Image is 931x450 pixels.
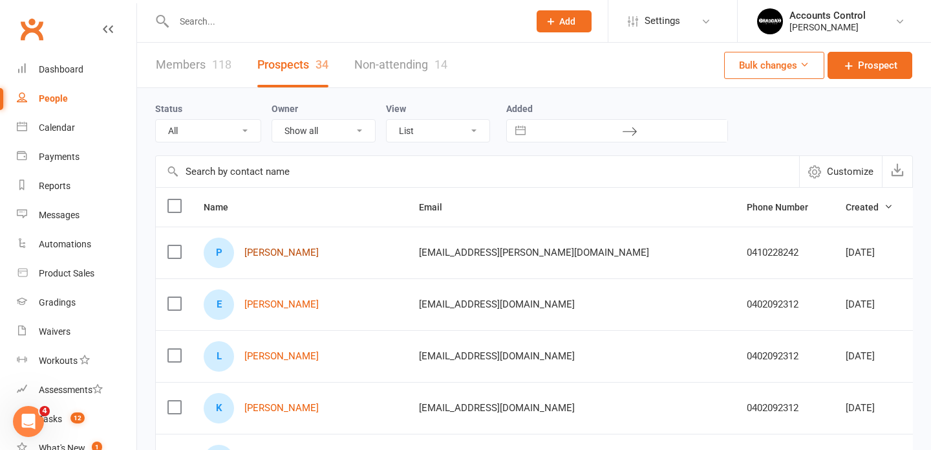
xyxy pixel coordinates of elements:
div: Eliza [204,289,234,320]
div: Kaitlin [204,393,234,423]
div: 0402092312 [747,351,822,362]
label: Added [506,104,728,114]
div: 0402092312 [747,299,822,310]
div: [DATE] [846,247,893,258]
div: [DATE] [846,299,893,310]
span: [EMAIL_ADDRESS][PERSON_NAME][DOMAIN_NAME] [419,240,649,265]
a: Members118 [156,43,231,87]
iframe: Intercom live chat [13,406,44,437]
button: Interact with the calendar and add the check-in date for your trip. [509,120,532,142]
span: 4 [39,406,50,416]
a: Tasks 12 [17,405,136,434]
div: People [39,93,68,104]
div: [DATE] [846,403,893,414]
div: [DATE] [846,351,893,362]
a: Assessments [17,376,136,405]
div: Gradings [39,297,76,308]
input: Search... [170,12,520,30]
a: Non-attending14 [354,43,447,87]
span: [EMAIL_ADDRESS][DOMAIN_NAME] [419,344,575,368]
div: Lilly [204,341,234,372]
div: Prescillia [204,238,234,268]
a: Waivers [17,317,136,346]
button: Name [204,199,242,215]
a: [PERSON_NAME] [244,351,319,362]
a: Payments [17,142,136,172]
span: Name [204,202,242,212]
div: Tasks [39,414,62,424]
label: View [386,104,406,114]
label: Status [155,104,182,114]
span: [EMAIL_ADDRESS][DOMAIN_NAME] [419,396,575,420]
a: Workouts [17,346,136,376]
a: Product Sales [17,259,136,288]
a: Prospects34 [257,43,328,87]
a: Clubworx [16,13,48,45]
div: Automations [39,239,91,249]
span: Email [419,202,456,212]
div: 118 [212,58,231,71]
a: Dashboard [17,55,136,84]
div: 0410228242 [747,247,822,258]
a: Messages [17,201,136,230]
input: Search by contact name [156,156,799,187]
a: [PERSON_NAME] [244,403,319,414]
span: Phone Number [747,202,822,212]
span: Prospect [858,58,897,73]
div: Accounts Control [789,10,866,21]
div: Calendar [39,122,75,133]
label: Owner [272,104,298,114]
div: 34 [316,58,328,71]
a: Prospect [828,52,912,79]
div: Payments [39,152,80,162]
a: Gradings [17,288,136,317]
span: Add [559,16,575,27]
a: [PERSON_NAME] [244,247,319,258]
div: [PERSON_NAME] [789,21,866,33]
div: 14 [434,58,447,71]
a: People [17,84,136,113]
button: Add [537,10,592,32]
a: Calendar [17,113,136,142]
span: Created [846,202,893,212]
div: Product Sales [39,268,94,278]
img: thumb_image1701918351.png [757,8,783,34]
button: Customize [799,156,882,187]
button: Bulk changes [724,52,824,79]
div: Assessments [39,385,103,395]
a: Automations [17,230,136,259]
div: Dashboard [39,64,83,74]
div: Waivers [39,326,70,337]
div: Workouts [39,355,78,366]
button: Email [419,199,456,215]
div: 0402092312 [747,403,822,414]
a: [PERSON_NAME] [244,299,319,310]
div: Reports [39,181,70,191]
span: Customize [827,164,873,179]
button: Phone Number [747,199,822,215]
span: [EMAIL_ADDRESS][DOMAIN_NAME] [419,292,575,317]
button: Created [846,199,893,215]
span: Settings [645,6,680,36]
div: Messages [39,210,80,220]
a: Reports [17,172,136,201]
span: 12 [70,412,85,423]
